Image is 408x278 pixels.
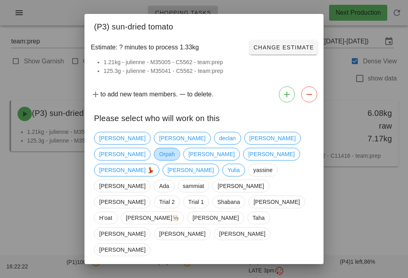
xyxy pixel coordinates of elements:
li: 125.3g - julienne - M35041 - C5562 - team:prep [104,67,314,75]
span: [PERSON_NAME] [168,164,214,176]
div: to add new team members. to delete. [84,83,324,106]
span: [PERSON_NAME] [99,180,145,192]
span: [PERSON_NAME] 💃 [99,164,154,176]
span: [PERSON_NAME] [99,228,145,240]
span: sammiat [183,180,204,192]
span: [PERSON_NAME] [249,132,296,144]
span: Trial 2 [159,196,175,208]
li: 1.21kg - julienne - M35005 - C5562 - team:prep [104,58,314,67]
span: Trial 1 [188,196,204,208]
span: [PERSON_NAME] [159,132,205,144]
span: [PERSON_NAME] [219,228,265,240]
span: declan [219,132,236,144]
span: [PERSON_NAME] [253,196,300,208]
span: Shabana [218,196,240,208]
span: [PERSON_NAME]👨🏼‍🍳 [126,212,179,224]
span: Yulia [228,164,240,176]
div: (P3) sun-dried tomato [84,14,324,37]
span: [PERSON_NAME] [218,180,264,192]
span: [PERSON_NAME] [192,212,239,224]
div: Please select who will work on this [84,106,324,129]
span: Estimate: ? minutes to process 1.33kg [91,43,199,52]
span: Taha [253,212,265,224]
span: [PERSON_NAME] [99,244,145,256]
span: [PERSON_NAME] [99,148,145,160]
span: Change Estimate [253,44,314,51]
span: H'oat [99,212,112,224]
span: [PERSON_NAME] [159,228,205,240]
span: [PERSON_NAME] [99,196,145,208]
span: Ada [159,180,169,192]
span: [PERSON_NAME] [99,132,145,144]
span: yassine [253,164,273,176]
span: [PERSON_NAME] [248,148,294,160]
span: [PERSON_NAME] [188,148,235,160]
span: Orpah [159,148,175,160]
button: Change Estimate [250,40,317,55]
